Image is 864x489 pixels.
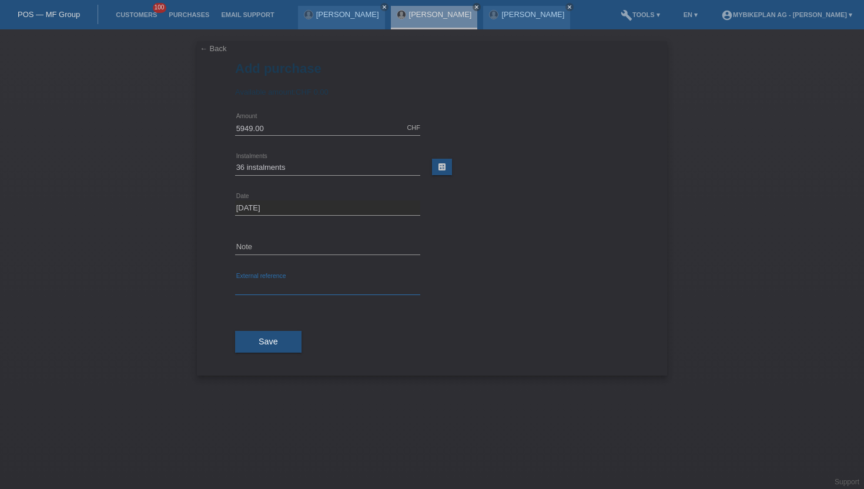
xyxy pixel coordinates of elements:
span: 100 [153,3,167,13]
i: account_circle [721,9,733,21]
i: calculate [437,162,447,172]
a: Customers [110,11,163,18]
a: buildTools ▾ [615,11,666,18]
a: [PERSON_NAME] [501,10,564,19]
span: Save [259,337,278,346]
i: close [474,4,480,10]
a: ← Back [200,44,227,53]
a: close [473,3,481,11]
a: account_circleMybikeplan AG - [PERSON_NAME] ▾ [715,11,858,18]
i: close [381,4,387,10]
a: close [565,3,574,11]
a: close [380,3,389,11]
a: calculate [432,159,452,175]
button: Save [235,331,302,353]
a: POS — MF Group [18,10,80,19]
a: EN ▾ [678,11,704,18]
a: [PERSON_NAME] [409,10,472,19]
a: Purchases [163,11,215,18]
h1: Add purchase [235,61,629,76]
i: build [621,9,632,21]
a: Support [835,478,859,486]
div: Available amount: [235,88,629,96]
div: CHF [407,124,420,131]
a: [PERSON_NAME] [316,10,379,19]
a: Email Support [215,11,280,18]
span: CHF 0.00 [296,88,329,96]
i: close [567,4,572,10]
